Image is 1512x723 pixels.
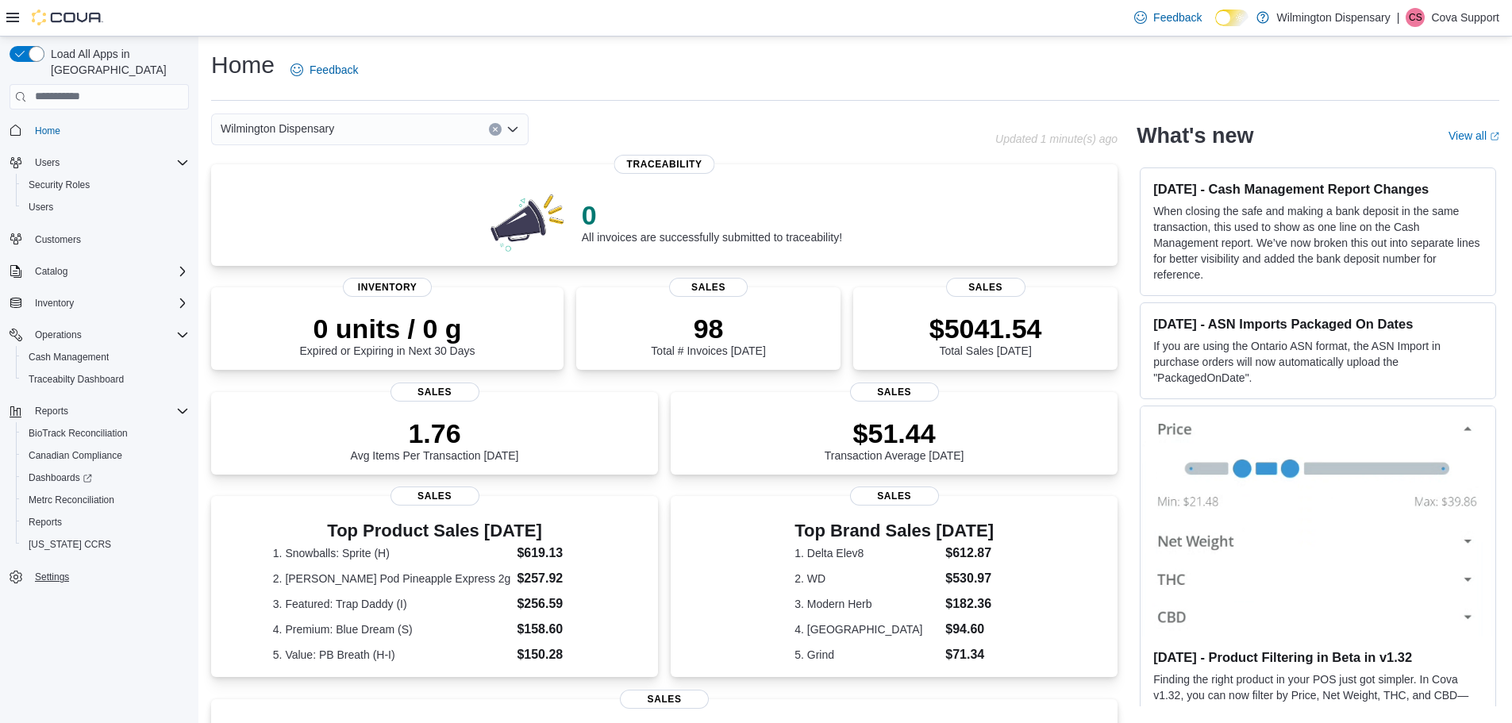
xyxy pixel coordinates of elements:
button: Metrc Reconciliation [16,489,195,511]
span: Sales [669,278,748,297]
button: Reports [16,511,195,533]
span: Metrc Reconciliation [29,494,114,506]
button: Canadian Compliance [16,444,195,467]
dd: $150.28 [517,645,596,664]
p: 0 units / 0 g [300,313,475,344]
span: Customers [29,229,189,249]
dt: 2. [PERSON_NAME] Pod Pineapple Express 2g [273,571,511,586]
p: If you are using the Ontario ASN format, the ASN Import in purchase orders will now automatically... [1153,338,1483,386]
dd: $94.60 [945,620,994,639]
h3: [DATE] - ASN Imports Packaged On Dates [1153,316,1483,332]
p: Wilmington Dispensary [1277,8,1391,27]
button: Operations [29,325,88,344]
img: Cova [32,10,103,25]
dt: 3. Featured: Trap Daddy (I) [273,596,511,612]
span: Home [29,121,189,140]
span: Security Roles [22,175,189,194]
a: Reports [22,513,68,532]
button: Inventory [29,294,80,313]
dt: 1. Delta Elev8 [794,545,939,561]
p: | [1397,8,1400,27]
span: [US_STATE] CCRS [29,538,111,551]
button: Settings [3,565,195,588]
dt: 4. Premium: Blue Dream (S) [273,621,511,637]
span: Operations [35,329,82,341]
span: Sales [850,383,939,402]
button: Home [3,119,195,142]
a: Customers [29,230,87,249]
h1: Home [211,49,275,81]
a: Feedback [284,54,364,86]
button: Clear input [489,123,502,136]
dt: 1. Snowballs: Sprite (H) [273,545,511,561]
dd: $257.92 [517,569,596,588]
a: Dashboards [22,468,98,487]
button: Inventory [3,292,195,314]
button: Catalog [3,260,195,283]
div: All invoices are successfully submitted to traceability! [582,199,842,244]
span: Reports [29,402,189,421]
button: Customers [3,228,195,251]
a: Metrc Reconciliation [22,490,121,510]
dd: $182.36 [945,594,994,613]
button: Security Roles [16,174,195,196]
span: Settings [35,571,69,583]
p: 0 [582,199,842,231]
dt: 2. WD [794,571,939,586]
a: BioTrack Reconciliation [22,424,134,443]
span: Users [35,156,60,169]
div: Total # Invoices [DATE] [651,313,765,357]
button: Open list of options [506,123,519,136]
span: Wilmington Dispensary [221,119,334,138]
button: Users [16,196,195,218]
a: Feedback [1128,2,1208,33]
span: Traceabilty Dashboard [22,370,189,389]
span: Dark Mode [1215,26,1216,27]
span: Sales [946,278,1025,297]
span: Traceabilty Dashboard [29,373,124,386]
span: Catalog [35,265,67,278]
span: Reports [35,405,68,417]
span: Home [35,125,60,137]
button: Reports [29,402,75,421]
p: $5041.54 [929,313,1042,344]
span: Sales [850,486,939,506]
dt: 4. [GEOGRAPHIC_DATA] [794,621,939,637]
span: Washington CCRS [22,535,189,554]
button: BioTrack Reconciliation [16,422,195,444]
div: Avg Items Per Transaction [DATE] [351,417,519,462]
p: Updated 1 minute(s) ago [995,133,1118,145]
a: Users [22,198,60,217]
a: [US_STATE] CCRS [22,535,117,554]
a: View allExternal link [1449,129,1499,142]
button: Catalog [29,262,74,281]
span: Cash Management [29,351,109,363]
button: Traceabilty Dashboard [16,368,195,390]
span: CS [1409,8,1422,27]
p: Cova Support [1431,8,1499,27]
span: Settings [29,567,189,586]
nav: Complex example [10,113,189,630]
span: Reports [22,513,189,532]
div: Total Sales [DATE] [929,313,1042,357]
dd: $256.59 [517,594,596,613]
button: Operations [3,324,195,346]
input: Dark Mode [1215,10,1248,26]
span: Inventory [29,294,189,313]
h3: Top Brand Sales [DATE] [794,521,994,540]
h2: What's new [1137,123,1253,148]
svg: External link [1490,132,1499,141]
dd: $158.60 [517,620,596,639]
span: Canadian Compliance [22,446,189,465]
a: Settings [29,567,75,586]
span: Catalog [29,262,189,281]
span: Metrc Reconciliation [22,490,189,510]
span: Inventory [35,297,74,310]
span: Canadian Compliance [29,449,122,462]
h3: [DATE] - Product Filtering in Beta in v1.32 [1153,649,1483,665]
span: Feedback [1153,10,1202,25]
span: Sales [620,690,709,709]
dt: 5. Value: PB Breath (H-I) [273,647,511,663]
button: Cash Management [16,346,195,368]
dt: 5. Grind [794,647,939,663]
